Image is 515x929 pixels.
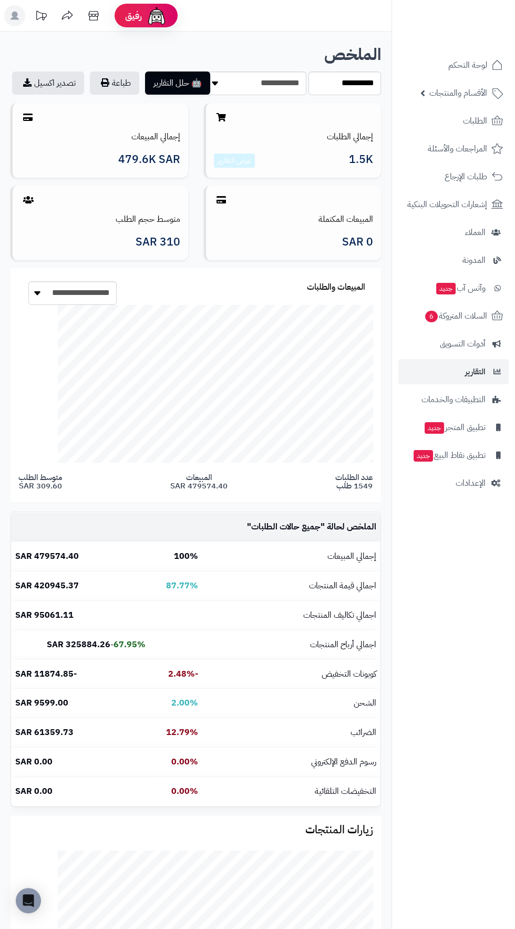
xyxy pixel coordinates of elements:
span: جميع حالات الطلبات [251,520,321,533]
a: عرض التقارير [218,155,251,166]
a: المبيعات المكتملة [318,213,373,226]
span: تطبيق نقاط البيع [413,448,486,463]
b: 420945.37 SAR [15,579,79,592]
span: رفيق [125,9,142,22]
span: عدد الطلبات 1549 طلب [335,473,373,491]
b: 325884.26 SAR [47,638,110,651]
a: المدونة [398,248,509,273]
span: المراجعات والأسئلة [428,141,487,156]
b: 0.00 SAR [15,756,53,768]
span: جديد [414,450,433,462]
span: طلبات الإرجاع [445,169,487,184]
td: اجمالي أرباح المنتجات [202,630,380,659]
td: التخفيضات التلقائية [202,777,380,806]
span: إشعارات التحويلات البنكية [407,197,487,212]
span: المبيعات 479574.40 SAR [170,473,228,491]
a: تصدير اكسيل [12,72,84,95]
span: الأقسام والمنتجات [429,86,487,100]
b: 95061.11 SAR [15,609,74,621]
a: الطلبات [398,108,509,134]
span: السلات المتروكة [424,309,487,323]
b: 87.77% [166,579,198,592]
td: إجمالي المبيعات [202,542,380,571]
a: الإعدادات [398,471,509,496]
span: 479.6K SAR [118,154,180,166]
a: وآتس آبجديد [398,275,509,301]
a: إجمالي الطلبات [327,130,373,143]
span: 0 SAR [342,236,373,248]
a: لوحة التحكم [398,53,509,78]
b: 2.00% [171,697,198,709]
a: إشعارات التحويلات البنكية [398,192,509,217]
span: تطبيق المتجر [424,420,486,435]
a: تحديثات المنصة [28,5,54,29]
span: العملاء [465,225,486,240]
span: لوحة التحكم [448,58,487,73]
a: المراجعات والأسئلة [398,136,509,161]
span: 310 SAR [136,236,180,248]
b: 12.79% [166,726,198,739]
td: اجمالي قيمة المنتجات [202,571,380,600]
span: 1.5K [349,154,373,168]
b: 479574.40 SAR [15,550,79,563]
span: التطبيقات والخدمات [421,392,486,407]
b: -11874.85 SAR [15,668,77,680]
b: 67.95% [114,638,146,651]
span: متوسط الطلب 309.60 SAR [18,473,62,491]
b: 9599.00 SAR [15,697,68,709]
span: الطلبات [463,114,487,128]
a: طلبات الإرجاع [398,164,509,189]
td: الشحن [202,689,380,718]
a: التطبيقات والخدمات [398,387,509,412]
td: رسوم الدفع الإلكتروني [202,748,380,777]
span: التقارير [465,364,486,379]
span: جديد [425,422,444,434]
span: الإعدادات [456,476,486,491]
a: تطبيق المتجرجديد [398,415,509,440]
a: متوسط حجم الطلب [116,213,180,226]
span: أدوات التسويق [440,336,486,351]
td: - [11,630,150,659]
a: العملاء [398,220,509,245]
span: 6 [425,311,438,322]
button: 🤖 حلل التقارير [145,72,210,95]
h3: المبيعات والطلبات [307,283,365,292]
a: التقارير [398,359,509,384]
td: الضرائب [202,718,380,747]
b: 0.00% [171,756,198,768]
span: وآتس آب [435,281,486,295]
a: تطبيق نقاط البيعجديد [398,443,509,468]
b: الملخص [324,42,381,67]
td: كوبونات التخفيض [202,660,380,689]
b: -2.48% [168,668,198,680]
img: logo-2.png [444,29,505,52]
td: اجمالي تكاليف المنتجات [202,601,380,630]
button: طباعة [90,72,139,95]
a: السلات المتروكة6 [398,303,509,329]
b: 61359.73 SAR [15,726,74,739]
b: 0.00% [171,785,198,798]
b: 100% [174,550,198,563]
div: Open Intercom Messenger [16,888,41,913]
img: ai-face.png [146,5,167,26]
a: أدوات التسويق [398,331,509,356]
td: الملخص لحالة " " [202,513,380,542]
h3: زيارات المنتجات [18,824,373,836]
span: جديد [436,283,456,294]
span: المدونة [462,253,486,268]
b: 0.00 SAR [15,785,53,798]
a: إجمالي المبيعات [131,130,180,143]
